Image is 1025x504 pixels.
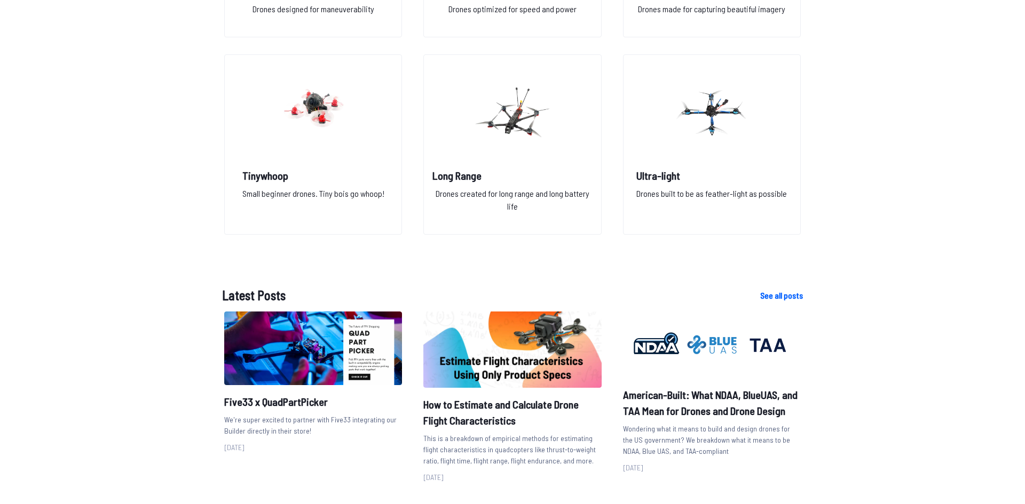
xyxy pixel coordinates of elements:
h1: Latest Posts [222,286,743,305]
p: We're super excited to partner with Five33 integrating our Builder directly in their store! [224,414,402,436]
img: image of post [423,311,601,388]
h2: Long Range [432,168,592,183]
img: image of category [673,66,750,159]
h2: Five33 x QuadPartPicker [224,394,402,410]
a: See all posts [760,289,803,302]
a: image of postAmerican-Built: What NDAA, BlueUAS, and TAA Mean for Drones and Drone DesignWonderin... [623,311,801,474]
p: Drones optimized for speed and power [448,3,577,24]
a: image of categoryLong RangeDrones created for long range and long battery life [423,54,601,235]
a: image of categoryTinywhoopSmall beginner drones. Tiny bois go whoop! [224,54,402,235]
p: Drones designed for maneuverability [253,3,374,24]
img: image of post [623,311,801,378]
a: image of categoryUltra-lightDrones built to be as feather-light as possible [623,54,801,235]
p: Small beginner drones. Tiny bois go whoop! [242,187,384,221]
span: [DATE] [224,443,245,452]
p: Wondering what it means to build and design drones for the US government? We breakdown what it me... [623,423,801,457]
h2: How to Estimate and Calculate Drone Flight Characteristics [423,396,601,428]
img: image of post [224,311,402,385]
a: image of postHow to Estimate and Calculate Drone Flight CharacteristicsThis is a breakdown of emp... [423,311,601,483]
span: [DATE] [623,463,643,472]
h2: American-Built: What NDAA, BlueUAS, and TAA Mean for Drones and Drone Design [623,387,801,419]
p: This is a breakdown of empirical methods for estimating flight characteristics in quadcopters lik... [423,433,601,466]
p: Drones built to be as feather-light as possible [636,187,787,221]
p: Drones made for capturing beautiful imagery [638,3,785,24]
img: image of category [275,66,352,159]
img: image of category [474,66,551,159]
h2: Ultra-light [636,168,787,183]
span: [DATE] [423,473,444,482]
h2: Tinywhoop [242,168,384,183]
p: Drones created for long range and long battery life [432,187,592,221]
a: image of postFive33 x QuadPartPickerWe're super excited to partner with Five33 integrating our Bu... [224,311,402,453]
